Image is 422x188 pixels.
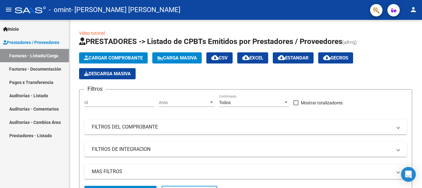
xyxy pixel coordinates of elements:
[318,52,353,63] button: Gecros
[323,55,348,61] span: Gecros
[242,55,263,61] span: EXCEL
[3,39,59,46] span: Prestadores / Proveedores
[242,54,250,61] mat-icon: cloud_download
[152,52,202,63] button: Carga Masiva
[84,142,407,157] mat-expansion-panel-header: FILTROS DE INTEGRACION
[206,52,233,63] button: CSV
[3,26,19,33] span: Inicio
[278,55,309,61] span: Estandar
[401,167,416,182] div: Open Intercom Messenger
[71,3,180,17] span: - [PERSON_NAME] [PERSON_NAME]
[342,39,357,45] span: (alt+q)
[323,54,331,61] mat-icon: cloud_download
[79,68,136,79] app-download-masive: Descarga masiva de comprobantes (adjuntos)
[159,100,209,105] span: Area
[84,55,143,61] span: Cargar Comprobante
[84,85,106,93] h3: Filtros
[278,54,285,61] mat-icon: cloud_download
[79,31,105,36] a: Video tutorial
[79,52,148,63] button: Cargar Comprobante
[211,55,228,61] span: CSV
[49,3,71,17] span: - omint
[92,124,392,130] mat-panel-title: FILTROS DEL COMPROBANTE
[410,6,417,13] mat-icon: person
[92,146,392,153] mat-panel-title: FILTROS DE INTEGRACION
[84,164,407,179] mat-expansion-panel-header: MAS FILTROS
[301,99,343,107] span: Mostrar totalizadores
[219,100,231,105] span: Todos
[84,120,407,134] mat-expansion-panel-header: FILTROS DEL COMPROBANTE
[211,54,219,61] mat-icon: cloud_download
[5,6,12,13] mat-icon: menu
[237,52,268,63] button: EXCEL
[92,168,392,175] mat-panel-title: MAS FILTROS
[79,37,342,46] span: PRESTADORES -> Listado de CPBTs Emitidos por Prestadores / Proveedores
[79,68,136,79] button: Descarga Masiva
[84,71,131,77] span: Descarga Masiva
[157,55,197,61] span: Carga Masiva
[273,52,314,63] button: Estandar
